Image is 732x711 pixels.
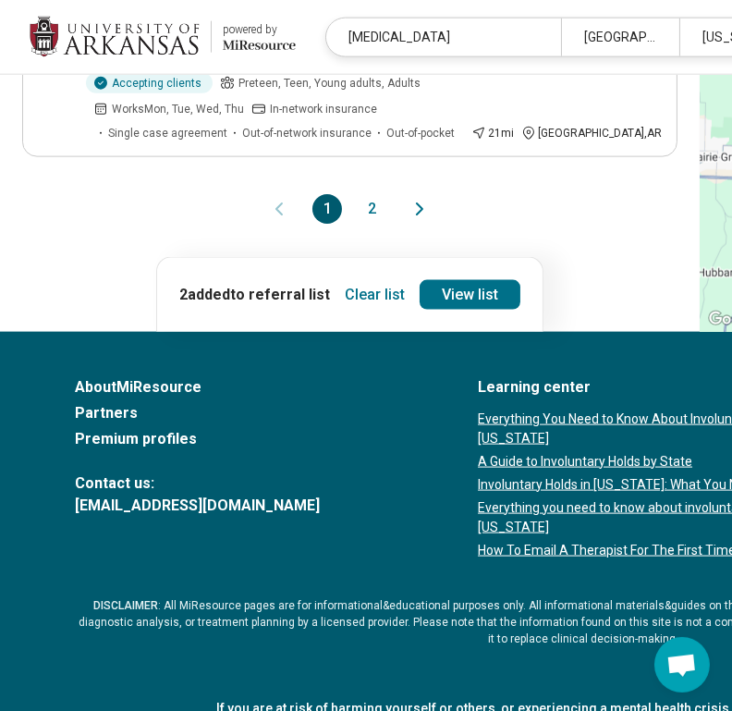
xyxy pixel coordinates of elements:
div: Accepting clients [86,73,213,93]
a: AboutMiResource [75,376,320,398]
a: [EMAIL_ADDRESS][DOMAIN_NAME] [75,495,320,517]
button: Clear list [337,280,412,310]
a: University of Arkansaspowered by [30,15,296,59]
div: [GEOGRAPHIC_DATA] , AR [521,125,662,141]
button: Next page [409,194,431,224]
div: [GEOGRAPHIC_DATA], [GEOGRAPHIC_DATA] [561,18,678,56]
span: Out-of-pocket [386,125,455,141]
span: In-network insurance [270,101,377,117]
a: View list [420,280,520,310]
span: Preteen, Teen, Young adults, Adults [238,75,421,92]
div: Open chat [654,637,710,693]
div: 21 mi [471,125,514,141]
span: Single case agreement [108,125,227,141]
a: Premium profiles [75,428,320,450]
img: University of Arkansas [30,15,200,59]
span: Out-of-network insurance [242,125,372,141]
div: powered by [223,21,296,38]
span: Works Mon, Tue, Wed, Thu [112,101,244,117]
button: Previous page [268,194,290,224]
button: 2 [357,194,386,224]
span: to referral list [230,286,330,303]
span: DISCLAIMER [93,599,158,612]
button: 1 [312,194,342,224]
a: Partners [75,402,320,424]
span: Contact us: [75,472,320,495]
div: [MEDICAL_DATA] [326,18,561,56]
p: 2 added [179,284,330,306]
